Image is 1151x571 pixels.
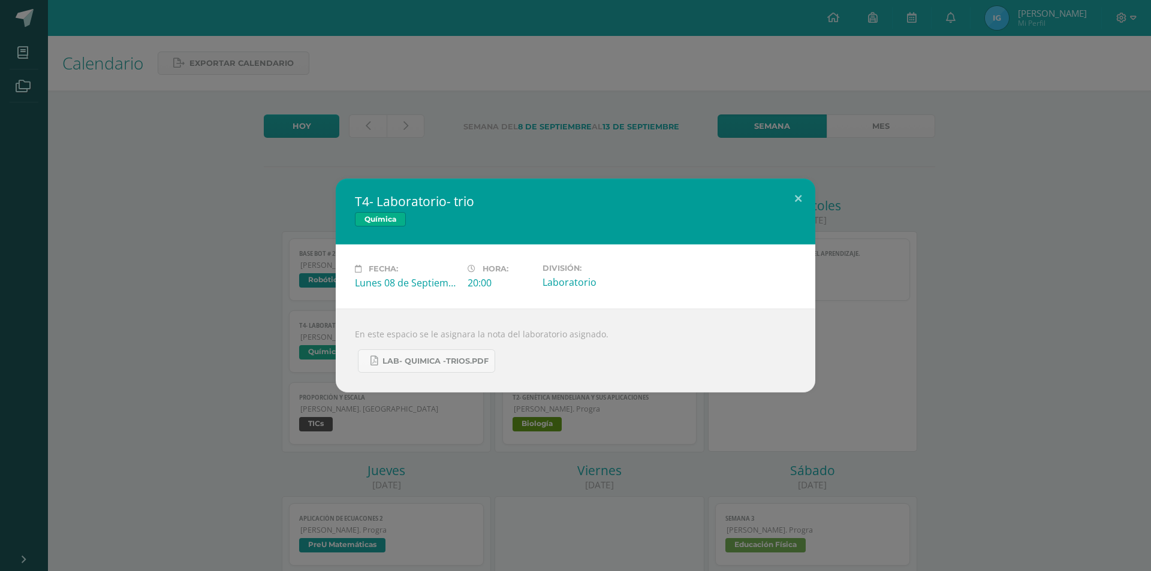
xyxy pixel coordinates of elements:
[355,193,796,210] h2: T4- Laboratorio- trio
[781,179,815,219] button: Close (Esc)
[358,349,495,373] a: Lab- quimica -trios.pdf
[336,309,815,392] div: En este espacio se le asignara la nota del laboratorio asignado.
[543,276,646,289] div: Laboratorio
[468,276,533,289] div: 20:00
[355,212,406,226] span: Química
[369,264,398,273] span: Fecha:
[543,264,646,273] label: División:
[382,357,489,366] span: Lab- quimica -trios.pdf
[355,276,458,289] div: Lunes 08 de Septiembre
[483,264,508,273] span: Hora:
